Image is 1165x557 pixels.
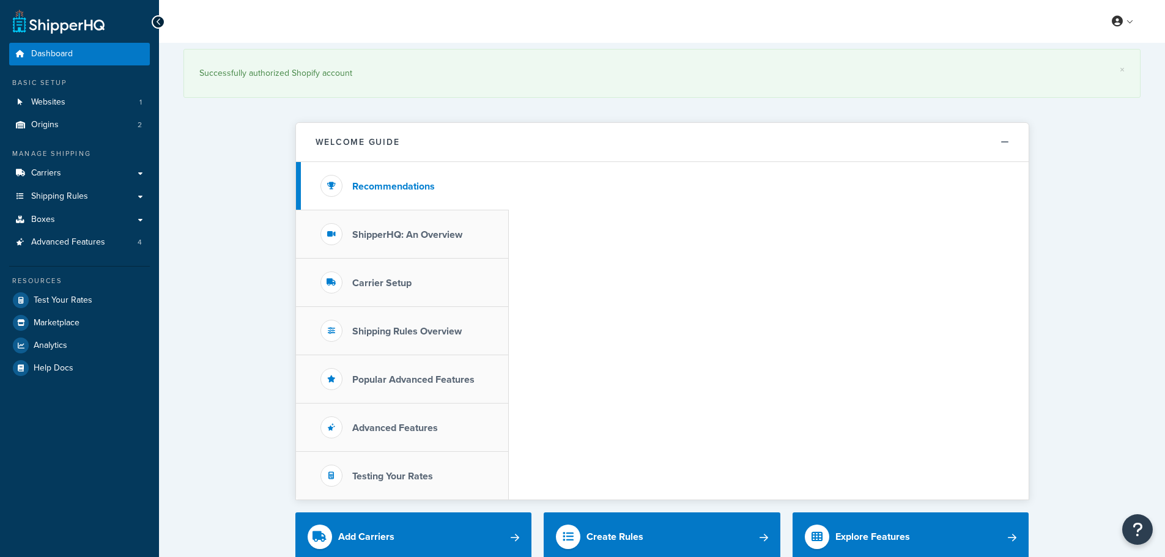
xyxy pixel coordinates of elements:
[31,168,61,179] span: Carriers
[9,114,150,136] li: Origins
[352,374,475,385] h3: Popular Advanced Features
[9,231,150,254] li: Advanced Features
[138,237,142,248] span: 4
[835,528,910,545] div: Explore Features
[9,78,150,88] div: Basic Setup
[586,528,643,545] div: Create Rules
[138,120,142,130] span: 2
[199,65,1125,82] div: Successfully authorized Shopify account
[9,185,150,208] a: Shipping Rules
[31,215,55,225] span: Boxes
[9,208,150,231] a: Boxes
[31,97,65,108] span: Websites
[9,289,150,311] a: Test Your Rates
[34,363,73,374] span: Help Docs
[9,91,150,114] li: Websites
[352,229,462,240] h3: ShipperHQ: An Overview
[34,295,92,306] span: Test Your Rates
[9,231,150,254] a: Advanced Features4
[352,326,462,337] h3: Shipping Rules Overview
[139,97,142,108] span: 1
[31,120,59,130] span: Origins
[316,138,400,147] h2: Welcome Guide
[9,114,150,136] a: Origins2
[31,49,73,59] span: Dashboard
[1122,514,1153,545] button: Open Resource Center
[296,123,1029,162] button: Welcome Guide
[352,181,435,192] h3: Recommendations
[9,312,150,334] a: Marketplace
[9,357,150,379] a: Help Docs
[31,191,88,202] span: Shipping Rules
[9,43,150,65] a: Dashboard
[34,318,80,328] span: Marketplace
[9,334,150,356] a: Analytics
[9,162,150,185] a: Carriers
[352,471,433,482] h3: Testing Your Rates
[352,422,438,433] h3: Advanced Features
[34,341,67,351] span: Analytics
[9,149,150,159] div: Manage Shipping
[31,237,105,248] span: Advanced Features
[338,528,394,545] div: Add Carriers
[9,91,150,114] a: Websites1
[9,276,150,286] div: Resources
[1120,65,1125,75] a: ×
[352,278,412,289] h3: Carrier Setup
